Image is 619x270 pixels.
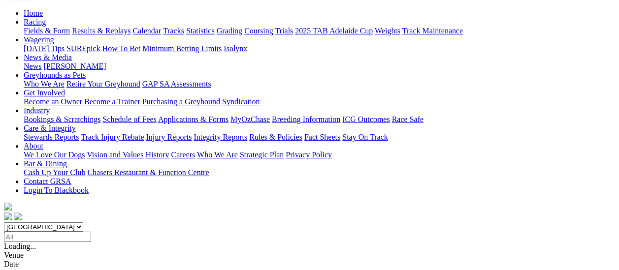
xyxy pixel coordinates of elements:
a: Chasers Restaurant & Function Centre [87,168,209,177]
a: News [24,62,41,70]
a: Fields & Form [24,27,70,35]
a: Grading [217,27,242,35]
div: About [24,150,615,159]
a: Tracks [163,27,184,35]
a: Injury Reports [146,133,192,141]
a: Industry [24,106,50,115]
a: Syndication [222,97,260,106]
a: Who We Are [24,80,65,88]
a: MyOzChase [230,115,270,123]
a: Purchasing a Greyhound [142,97,220,106]
a: Contact GRSA [24,177,71,185]
a: Race Safe [391,115,423,123]
a: Bar & Dining [24,159,67,168]
a: Careers [171,150,195,159]
img: facebook.svg [4,212,12,220]
a: 2025 TAB Adelaide Cup [295,27,373,35]
a: Weights [375,27,400,35]
div: Greyhounds as Pets [24,80,615,89]
a: Trials [275,27,293,35]
a: Isolynx [224,44,247,53]
img: twitter.svg [14,212,22,220]
a: Schedule of Fees [102,115,156,123]
a: Track Maintenance [402,27,463,35]
a: Breeding Information [272,115,340,123]
span: Loading... [4,242,36,250]
a: Become an Owner [24,97,82,106]
div: Venue [4,251,615,260]
div: Care & Integrity [24,133,615,142]
a: Strategic Plan [240,150,284,159]
a: Retire Your Greyhound [66,80,140,88]
div: Wagering [24,44,615,53]
a: Rules & Policies [249,133,302,141]
a: About [24,142,43,150]
a: Greyhounds as Pets [24,71,86,79]
a: Cash Up Your Club [24,168,85,177]
a: Coursing [244,27,273,35]
a: Privacy Policy [286,150,332,159]
a: News & Media [24,53,72,61]
a: [DATE] Tips [24,44,65,53]
a: How To Bet [102,44,141,53]
a: Results & Replays [72,27,130,35]
a: Bookings & Scratchings [24,115,100,123]
div: Bar & Dining [24,168,615,177]
a: Care & Integrity [24,124,76,132]
div: News & Media [24,62,615,71]
a: Stay On Track [342,133,388,141]
img: logo-grsa-white.png [4,203,12,210]
a: ICG Outcomes [342,115,390,123]
a: Integrity Reports [194,133,247,141]
a: Become a Trainer [84,97,140,106]
a: Who We Are [197,150,238,159]
a: Track Injury Rebate [81,133,144,141]
a: SUREpick [66,44,100,53]
a: [PERSON_NAME] [43,62,106,70]
div: Industry [24,115,615,124]
a: We Love Our Dogs [24,150,85,159]
div: Date [4,260,615,269]
a: Racing [24,18,46,26]
input: Select date [4,232,91,242]
a: Login To Blackbook [24,186,89,194]
div: Get Involved [24,97,615,106]
a: Vision and Values [87,150,143,159]
a: Get Involved [24,89,65,97]
a: Statistics [186,27,215,35]
a: History [145,150,169,159]
a: Calendar [132,27,161,35]
a: Fact Sheets [304,133,340,141]
a: Stewards Reports [24,133,79,141]
a: GAP SA Assessments [142,80,211,88]
div: Racing [24,27,615,35]
a: Wagering [24,35,54,44]
a: Home [24,9,43,17]
a: Minimum Betting Limits [142,44,222,53]
a: Applications & Forms [158,115,228,123]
